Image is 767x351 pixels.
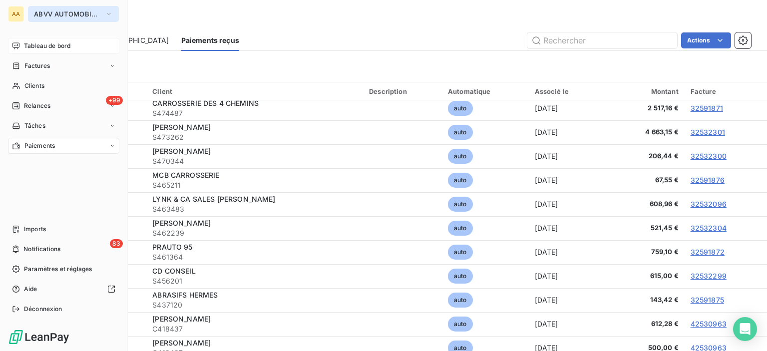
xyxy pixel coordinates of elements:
[448,317,473,332] span: auto
[691,200,727,208] a: 32532096
[691,248,725,256] a: 32591872
[152,147,211,155] span: [PERSON_NAME]
[24,265,92,274] span: Paramètres et réglages
[24,121,45,130] span: Tâches
[448,245,473,260] span: auto
[733,317,757,341] div: Open Intercom Messenger
[152,252,357,262] span: S461364
[152,276,357,286] span: S456201
[691,224,727,232] a: 32532304
[152,300,357,310] span: S437120
[152,99,259,107] span: CARROSSERIE DES 4 CHEMINS
[691,272,727,280] a: 32532299
[608,271,679,281] span: 615,00 €
[691,104,723,112] a: 32591871
[24,285,37,294] span: Aide
[369,87,436,95] div: Description
[448,87,523,95] div: Automatique
[448,101,473,116] span: auto
[24,101,50,110] span: Relances
[448,149,473,164] span: auto
[527,32,677,48] input: Rechercher
[152,324,357,334] span: C418437
[448,125,473,140] span: auto
[24,81,44,90] span: Clients
[8,329,70,345] img: Logo LeanPay
[448,293,473,308] span: auto
[608,223,679,233] span: 521,45 €
[608,199,679,209] span: 608,96 €
[448,197,473,212] span: auto
[608,295,679,305] span: 143,42 €
[529,264,602,288] td: [DATE]
[152,123,211,131] span: [PERSON_NAME]
[691,152,727,160] a: 32532300
[608,175,679,185] span: 67,55 €
[529,216,602,240] td: [DATE]
[691,320,727,328] a: 42530963
[529,240,602,264] td: [DATE]
[448,173,473,188] span: auto
[152,315,211,323] span: [PERSON_NAME]
[608,247,679,257] span: 759,10 €
[34,10,101,18] span: ABVV AUTOMOBILES
[529,144,602,168] td: [DATE]
[152,267,196,275] span: CD CONSEIL
[181,35,239,45] span: Paiements reçus
[152,171,219,179] span: MCB CARROSSERIE
[152,291,218,299] span: ABRASIFS HERMES
[152,219,211,227] span: [PERSON_NAME]
[691,296,724,304] a: 32591875
[152,180,357,190] span: S465211
[448,221,473,236] span: auto
[691,87,761,95] div: Facture
[23,245,60,254] span: Notifications
[529,192,602,216] td: [DATE]
[608,127,679,137] span: 4 663,15 €
[24,61,50,70] span: Factures
[24,141,55,150] span: Paiements
[448,269,473,284] span: auto
[24,225,46,234] span: Imports
[8,6,24,22] div: AA
[529,288,602,312] td: [DATE]
[691,176,725,184] a: 32591876
[608,319,679,329] span: 612,28 €
[608,151,679,161] span: 206,44 €
[529,120,602,144] td: [DATE]
[529,168,602,192] td: [DATE]
[8,281,119,297] a: Aide
[608,103,679,113] span: 2 517,16 €
[608,87,679,95] div: Montant
[110,239,123,248] span: 83
[152,87,357,95] div: Client
[152,108,357,118] span: S474487
[152,132,357,142] span: S473262
[152,228,357,238] span: S462239
[152,243,192,251] span: PRAUTO 95
[24,305,62,314] span: Déconnexion
[152,204,357,214] span: S463483
[152,156,357,166] span: S470344
[24,41,70,50] span: Tableau de bord
[106,96,123,105] span: +99
[152,195,275,203] span: LYNK & CA SALES [PERSON_NAME]
[535,87,596,95] div: Associé le
[529,312,602,336] td: [DATE]
[691,128,725,136] a: 32532301
[681,32,731,48] button: Actions
[529,96,602,120] td: [DATE]
[152,339,211,347] span: [PERSON_NAME]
